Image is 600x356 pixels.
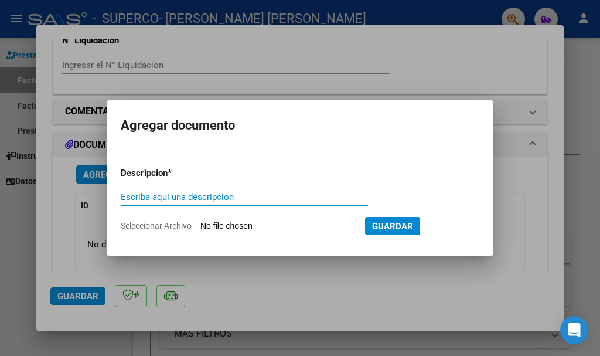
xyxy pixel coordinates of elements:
[365,217,420,235] button: Guardar
[121,114,479,137] h2: Agregar documento
[121,221,192,230] span: Seleccionar Archivo
[372,221,413,232] span: Guardar
[560,316,588,344] div: Open Intercom Messenger
[121,167,229,180] p: Descripcion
